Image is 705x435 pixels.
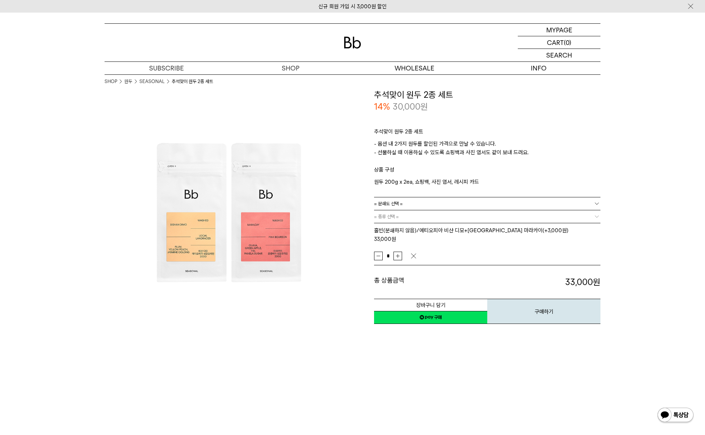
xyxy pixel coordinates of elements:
div: 원 [374,235,600,243]
a: 원두 [124,78,132,85]
h3: 추석맞이 원두 2종 세트 [374,89,600,101]
a: SHOP [105,78,117,85]
p: 30,000 [393,101,428,113]
strong: 33,000 [374,236,391,242]
span: 원 [420,101,428,112]
p: WHOLESALE [352,62,476,74]
img: 로고 [344,37,361,49]
p: 원두 200g x 2ea, 쇼핑백, 사진 엽서, 레시피 카드 [374,178,600,186]
a: MYPAGE [518,24,600,36]
img: 카카오톡 채널 1:1 채팅 버튼 [657,407,694,424]
p: - 옵션 내 2가지 원두를 할인된 가격으로 만날 수 있습니다. - 선물하실 때 이용하실 수 있도록 쇼핑백과 사진 엽서도 같이 보내 드려요. [374,139,600,165]
a: SHOP [229,62,352,74]
p: CART [547,36,564,49]
button: 장바구니 담기 [374,299,487,311]
p: 상품 구성 [374,165,600,178]
p: MYPAGE [546,24,572,36]
a: 신규 회원 가입 시 3,000원 할인 [318,3,387,10]
span: = 종류 선택 = [374,210,399,223]
button: 증가 [393,252,402,260]
p: SEARCH [546,49,572,61]
p: 추석맞이 원두 2종 세트 [374,127,600,139]
p: 14% [374,101,390,113]
p: (0) [564,36,571,49]
a: SUBSCRIBE [105,62,229,74]
button: 감소 [374,252,383,260]
span: = 분쇄도 선택 = [374,197,403,210]
a: 새창 [374,311,487,324]
img: 추석맞이 원두 2종 세트 [105,89,352,337]
a: CART (0) [518,36,600,49]
a: SEASONAL [139,78,165,85]
b: 원 [593,277,600,287]
p: INFO [476,62,600,74]
li: 추석맞이 원두 2종 세트 [172,78,213,85]
img: 삭제 [410,252,417,260]
strong: 33,000 [565,277,600,287]
dt: 총 상품금액 [374,276,487,288]
span: 홀빈(분쇄하지 않음)/에티오피아 비샨 디모+[GEOGRAPHIC_DATA] 마라카이 (+3,000원) [374,227,568,234]
button: 구매하기 [487,299,600,324]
